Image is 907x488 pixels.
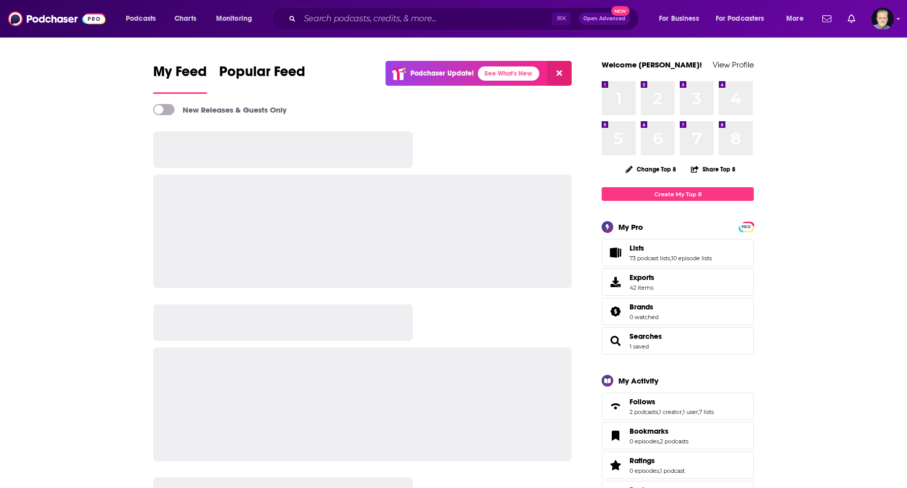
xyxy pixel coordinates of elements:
[209,11,265,27] button: open menu
[713,60,754,69] a: View Profile
[659,408,682,415] a: 1 creator
[844,10,859,27] a: Show notifications dropdown
[153,104,287,115] a: New Releases & Guests Only
[630,273,654,282] span: Exports
[659,438,660,445] span: ,
[219,63,305,94] a: Popular Feed
[670,255,671,262] span: ,
[871,8,894,30] span: Logged in as JonesLiterary
[605,246,625,260] a: Lists
[300,11,552,27] input: Search podcasts, credits, & more...
[216,12,252,26] span: Monitoring
[630,243,644,253] span: Lists
[659,467,660,474] span: ,
[671,255,712,262] a: 10 episode lists
[579,13,630,25] button: Open AdvancedNew
[605,275,625,289] span: Exports
[630,332,662,341] a: Searches
[605,399,625,413] a: Follows
[630,302,653,311] span: Brands
[219,63,305,86] span: Popular Feed
[602,393,754,420] span: Follows
[552,12,571,25] span: ⌘ K
[602,451,754,479] span: Ratings
[602,268,754,296] a: Exports
[618,222,643,232] div: My Pro
[630,255,670,262] a: 73 podcast lists
[779,11,816,27] button: open menu
[605,304,625,319] a: Brands
[602,327,754,355] span: Searches
[630,397,714,406] a: Follows
[168,11,202,27] a: Charts
[602,187,754,201] a: Create My Top 8
[786,12,804,26] span: More
[630,302,658,311] a: Brands
[698,408,699,415] span: ,
[699,408,714,415] a: 7 lists
[175,12,196,26] span: Charts
[619,163,682,176] button: Change Top 8
[605,429,625,443] a: Bookmarks
[630,456,685,465] a: Ratings
[153,63,207,86] span: My Feed
[410,69,474,78] p: Podchaser Update!
[709,11,779,27] button: open menu
[630,456,655,465] span: Ratings
[630,343,649,350] a: 1 saved
[126,12,156,26] span: Podcasts
[282,7,648,30] div: Search podcasts, credits, & more...
[871,8,894,30] button: Show profile menu
[602,298,754,325] span: Brands
[871,8,894,30] img: User Profile
[690,159,736,179] button: Share Top 8
[630,313,658,321] a: 0 watched
[659,12,699,26] span: For Business
[119,11,169,27] button: open menu
[630,284,654,291] span: 42 items
[630,397,655,406] span: Follows
[683,408,698,415] a: 1 user
[583,16,625,21] span: Open Advanced
[818,10,835,27] a: Show notifications dropdown
[605,334,625,348] a: Searches
[660,467,685,474] a: 1 podcast
[602,422,754,449] span: Bookmarks
[630,467,659,474] a: 0 episodes
[740,223,752,231] span: PRO
[605,458,625,472] a: Ratings
[611,6,630,16] span: New
[652,11,712,27] button: open menu
[630,427,688,436] a: Bookmarks
[478,66,539,81] a: See What's New
[602,60,702,69] a: Welcome [PERSON_NAME]!
[630,408,658,415] a: 2 podcasts
[658,408,659,415] span: ,
[740,223,752,230] a: PRO
[8,9,106,28] img: Podchaser - Follow, Share and Rate Podcasts
[618,376,658,386] div: My Activity
[682,408,683,415] span: ,
[153,63,207,94] a: My Feed
[630,427,669,436] span: Bookmarks
[602,239,754,266] span: Lists
[660,438,688,445] a: 2 podcasts
[630,438,659,445] a: 0 episodes
[716,12,764,26] span: For Podcasters
[630,243,712,253] a: Lists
